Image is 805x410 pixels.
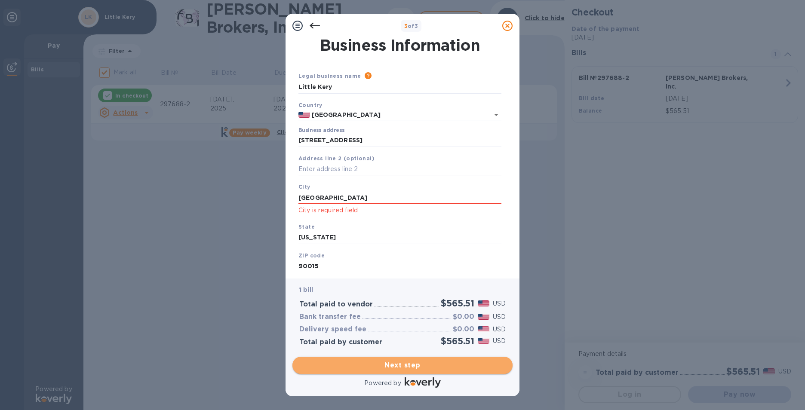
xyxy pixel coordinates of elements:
[490,109,502,121] button: Open
[298,205,501,215] p: City is required field
[299,325,366,334] h3: Delivery speed fee
[298,260,501,273] input: Enter ZIP code
[298,134,501,147] input: Enter address
[298,128,344,133] label: Business address
[478,300,489,306] img: USD
[298,252,325,259] b: ZIP code
[404,23,408,29] span: 3
[364,379,401,388] p: Powered by
[298,191,501,204] input: Enter city
[404,23,418,29] b: of 3
[478,314,489,320] img: USD
[441,336,474,346] h2: $565.51
[297,36,503,54] h1: Business Information
[298,112,310,118] img: US
[299,360,506,370] span: Next step
[493,299,506,308] p: USD
[299,286,313,293] b: 1 bill
[478,326,489,332] img: USD
[405,377,441,388] img: Logo
[453,325,474,334] h3: $0.00
[310,110,477,120] input: Select country
[299,300,373,309] h3: Total paid to vendor
[453,313,474,321] h3: $0.00
[299,313,361,321] h3: Bank transfer fee
[298,102,323,108] b: Country
[298,73,361,79] b: Legal business name
[298,163,501,176] input: Enter address line 2
[298,155,375,162] b: Address line 2 (optional)
[298,223,315,230] b: State
[298,81,501,94] input: Enter legal business name
[493,337,506,346] p: USD
[298,231,501,244] input: Enter state
[478,338,489,344] img: USD
[299,338,382,346] h3: Total paid by customer
[441,298,474,309] h2: $565.51
[493,325,506,334] p: USD
[292,357,513,374] button: Next step
[298,184,310,190] b: City
[493,312,506,321] p: USD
